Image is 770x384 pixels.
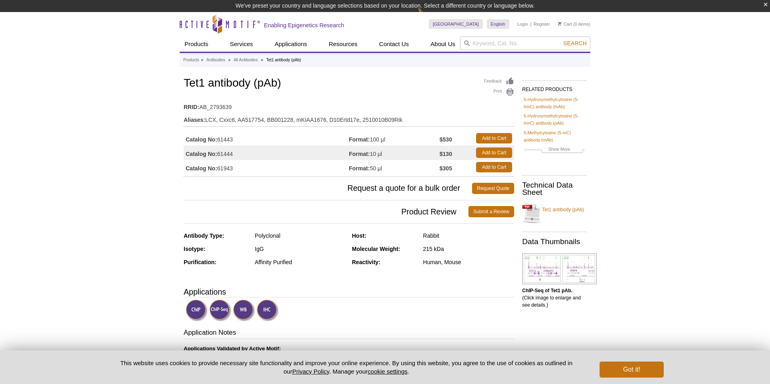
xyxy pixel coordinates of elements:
td: 10 µl [349,146,440,160]
div: Polyclonal [255,232,346,239]
a: 5-Methylcytosine (5-mC) antibody (mAb) [524,129,585,143]
a: Cart [558,21,572,27]
img: Western Blot Validated [233,299,255,321]
a: Request Quote [472,183,514,194]
a: All Antibodies [234,57,258,64]
td: 61443 [184,131,349,146]
a: Applications [270,36,312,52]
strong: Molecular Weight: [352,246,400,252]
span: Search [563,40,587,46]
a: Add to Cart [476,162,512,172]
a: Print [484,88,514,97]
a: 5-Hydroxymethylcytosine (5-hmC) antibody (pAb) [524,112,585,127]
h3: Applications [184,286,514,298]
a: Register [533,21,550,27]
img: Immunohistochemistry Validated [257,299,279,321]
td: 50 µl [349,160,440,174]
a: Contact Us [374,36,413,52]
b: ChIP-Seq of Tet1 pAb. [522,288,572,293]
div: Rabbit [423,232,514,239]
strong: Isotype: [184,246,205,252]
a: Products [183,57,199,64]
a: Resources [324,36,363,52]
strong: $530 [440,136,452,143]
img: ChIP Validated [186,299,208,321]
strong: Antibody Type: [184,232,224,239]
a: About Us [426,36,460,52]
a: English [487,19,509,29]
strong: Format: [349,165,370,172]
strong: $130 [440,150,452,158]
h2: Technical Data Sheet [522,182,586,196]
strong: RRID: [184,103,199,111]
li: (0 items) [558,19,590,29]
b: Applications Validated by Active Motif: [184,346,281,352]
li: » [261,58,263,62]
li: | [530,19,531,29]
strong: Host: [352,232,367,239]
a: Show More [524,146,585,155]
button: Got it! [600,362,664,378]
strong: Purification: [184,259,217,265]
p: (Click image to enlarge and see details.) [522,287,586,309]
div: IgG [255,245,346,253]
a: Tet1 antibody (pAb) [522,201,586,225]
img: Your Cart [558,22,561,26]
button: cookie settings [368,368,407,375]
a: Add to Cart [476,148,512,158]
h2: Data Thumbnails [522,238,586,245]
strong: Catalog No: [186,165,217,172]
button: Search [561,40,589,47]
li: Tet1 antibody (pAb) [266,58,301,62]
strong: Catalog No: [186,136,217,143]
strong: Reactivity: [352,259,381,265]
li: » [228,58,231,62]
a: Add to Cart [476,133,512,143]
td: 61943 [184,160,349,174]
img: Tet1 antibody (pAb) tested by ChIP-Seq. [522,253,597,284]
strong: Catalog No: [186,150,217,158]
td: LCX, Cxxc6, AA517754, BB001228, mKIAA1676, D10Ertd17e, 2510010B09Rik [184,111,514,124]
a: 5-Hydroxymethylcytosine (5-hmC) antibody (mAb) [524,96,585,110]
p: 4 µl per ChIP 4 µl each For , we also offer AbFlex TET1 Recombinant Antibody (rAb). For details, ... [184,345,514,381]
strong: $305 [440,165,452,172]
a: Privacy Policy [292,368,329,375]
a: [GEOGRAPHIC_DATA] [429,19,483,29]
a: Antibodies [207,57,225,64]
h1: Tet1 antibody (pAb) [184,77,514,91]
strong: Aliases: [184,116,205,123]
a: Services [225,36,258,52]
td: 100 µl [349,131,440,146]
h3: Application Notes [184,328,514,339]
td: 61444 [184,146,349,160]
div: 215 kDa [423,245,514,253]
td: AB_2793639 [184,99,514,111]
strong: Format: [349,136,370,143]
div: Affinity Purified [255,259,346,266]
img: ChIP-Seq Validated [209,299,231,321]
a: Login [517,21,528,27]
input: Keyword, Cat. No. [460,36,590,50]
strong: Format: [349,150,370,158]
a: Submit a Review [468,206,514,217]
span: Request a quote for a bulk order [184,183,472,194]
img: Change Here [417,6,439,25]
h2: Enabling Epigenetics Research [264,22,344,29]
p: This website uses cookies to provide necessary site functionality and improve your online experie... [106,359,586,376]
li: » [201,58,203,62]
a: Products [180,36,213,52]
h2: RELATED PRODUCTS [522,80,586,95]
span: Product Review [184,206,468,217]
a: Feedback [484,77,514,86]
div: Human, Mouse [423,259,514,266]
